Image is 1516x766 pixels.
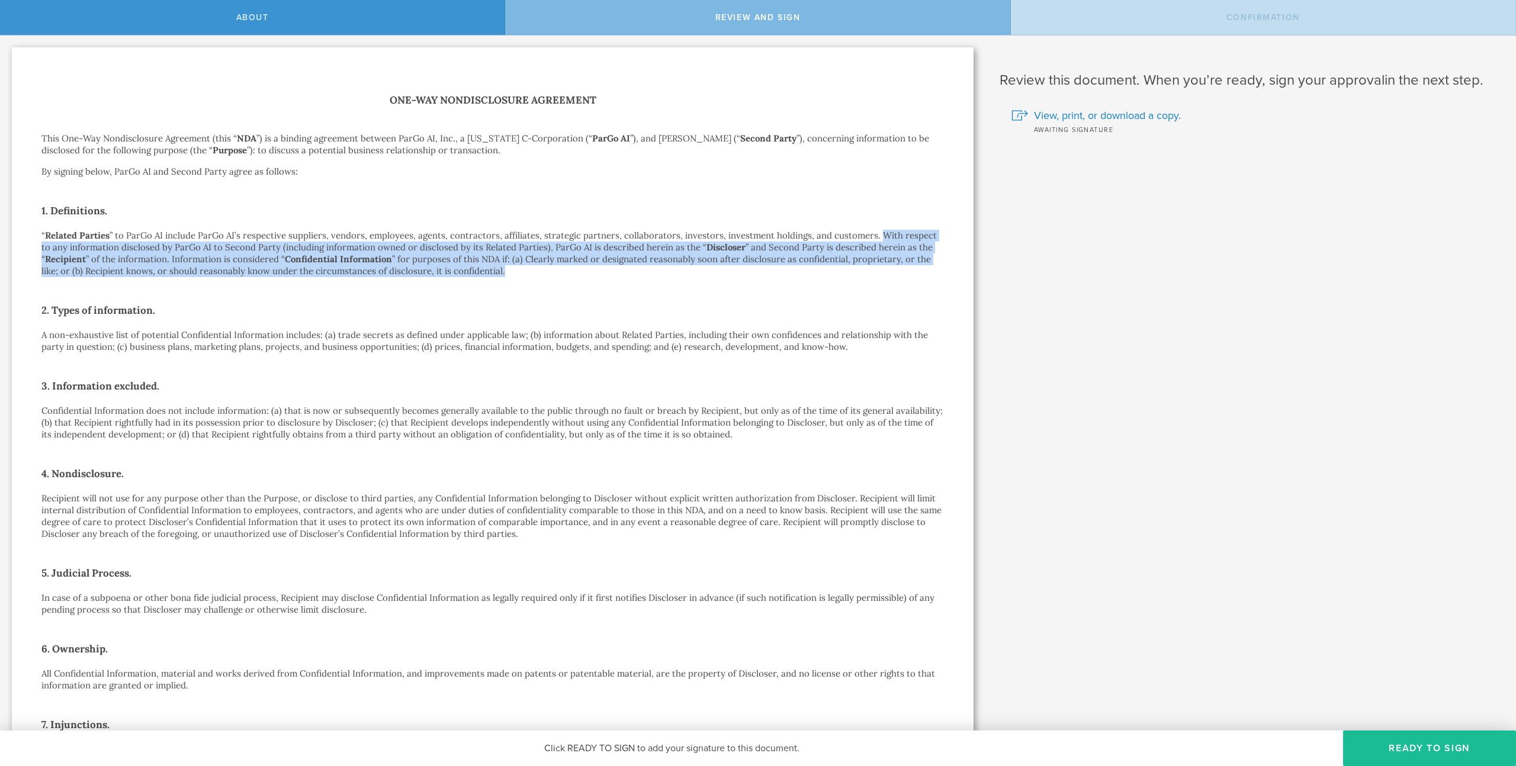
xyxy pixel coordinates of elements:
[41,301,944,320] h2: 2. Types of information.
[41,668,944,691] p: All Confidential Information, material and works derived from Confidential Information, and impro...
[592,133,630,144] strong: ParGo AI
[285,253,392,265] strong: Confidential Information
[41,639,944,658] h2: 6. Ownership.
[706,242,746,253] strong: Discloser
[213,144,247,156] strong: Purpose
[1343,730,1516,766] button: Ready to Sign
[41,493,944,540] p: Recipient will not use for any purpose other than the Purpose, or disclose to third parties, any ...
[41,715,944,734] h2: 7. Injunctions.
[45,253,86,265] strong: Recipient
[41,405,944,440] p: Confidential Information does not include information: (a) that is now or subsequently becomes ge...
[236,12,269,22] span: About
[41,464,944,483] h2: 4. Nondisclosure.
[41,201,944,220] h2: 1. Definitions.
[41,564,944,582] h2: 5. Judicial Process.
[41,133,944,156] p: This One-Way Nondisclosure Agreement (this “ ”) is a binding agreement between ParGo AI, Inc., a ...
[1457,674,1516,730] iframe: Chat Widget
[1034,108,1181,123] span: View, print, or download a copy.
[1011,123,1498,135] div: Awaiting signature
[715,12,801,22] span: Review and sign
[41,230,944,277] p: “ ” to ParGo AI include ParGo AI’s respective suppliers, vendors, employees, agents, contractors,...
[740,133,796,144] strong: Second Party
[41,376,944,395] h2: 3. Information excluded.
[41,166,944,178] p: By signing below, ParGo AI and Second Party agree as follows:
[41,592,944,616] p: In case of a subpoena or other bona fide judicial process, Recipient may disclose Confidential In...
[41,329,944,353] p: A non-exhaustive list of potential Confidential Information includes: (a) trade secrets as define...
[1000,71,1498,90] h1: Review this document. When you’re ready, sign your approval in the next step.
[41,92,944,109] h1: One-Way Nondisclosure Agreement
[45,230,110,241] strong: Related Parties
[237,133,256,144] strong: NDA
[1226,12,1300,22] span: Confirmation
